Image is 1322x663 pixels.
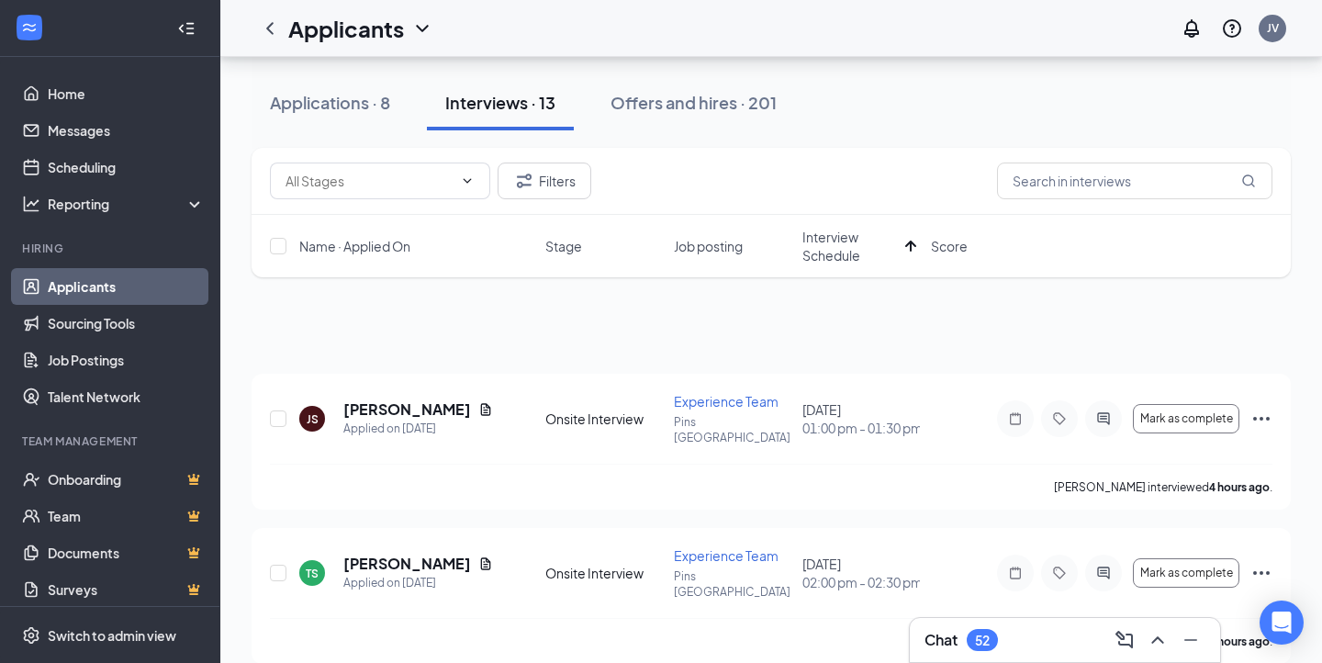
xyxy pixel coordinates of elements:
[48,342,205,378] a: Job Postings
[343,399,471,420] h5: [PERSON_NAME]
[1140,412,1233,425] span: Mark as complete
[1180,629,1202,651] svg: Minimize
[498,163,591,199] button: Filter Filters
[48,378,205,415] a: Talent Network
[545,564,663,582] div: Onsite Interview
[1092,566,1115,580] svg: ActiveChat
[674,568,791,600] p: Pins [GEOGRAPHIC_DATA]
[674,414,791,445] p: Pins [GEOGRAPHIC_DATA]
[20,18,39,37] svg: WorkstreamLogo
[48,112,205,149] a: Messages
[545,237,582,255] span: Stage
[1048,566,1070,580] svg: Tag
[478,402,493,417] svg: Document
[48,268,205,305] a: Applicants
[674,547,779,564] span: Experience Team
[1250,562,1272,584] svg: Ellipses
[22,626,40,645] svg: Settings
[307,411,319,427] div: JS
[288,13,404,44] h1: Applicants
[411,17,433,39] svg: ChevronDown
[1221,17,1243,39] svg: QuestionInfo
[1143,625,1172,655] button: ChevronUp
[22,433,201,449] div: Team Management
[343,420,493,438] div: Applied on [DATE]
[931,237,968,255] span: Score
[924,630,958,650] h3: Chat
[299,237,410,255] span: Name · Applied On
[48,498,205,534] a: TeamCrown
[545,410,663,428] div: Onsite Interview
[611,91,777,114] div: Offers and hires · 201
[1004,411,1026,426] svg: Note
[674,237,743,255] span: Job posting
[1176,625,1205,655] button: Minimize
[478,556,493,571] svg: Document
[22,195,40,213] svg: Analysis
[48,149,205,185] a: Scheduling
[1209,635,1270,648] b: 3 hours ago
[1133,558,1239,588] button: Mark as complete
[48,534,205,571] a: DocumentsCrown
[1181,17,1203,39] svg: Notifications
[48,75,205,112] a: Home
[306,566,319,581] div: TS
[22,241,201,256] div: Hiring
[1110,625,1139,655] button: ComposeMessage
[48,305,205,342] a: Sourcing Tools
[674,393,779,410] span: Experience Team
[343,574,493,592] div: Applied on [DATE]
[1004,566,1026,580] svg: Note
[1054,479,1272,495] p: [PERSON_NAME] interviewed .
[48,626,176,645] div: Switch to admin view
[802,228,898,264] span: Interview Schedule
[286,171,453,191] input: All Stages
[802,419,920,437] span: 01:00 pm - 01:30 pm
[48,195,206,213] div: Reporting
[1267,20,1279,36] div: JV
[802,573,920,591] span: 02:00 pm - 02:30 pm
[259,17,281,39] svg: ChevronLeft
[1092,411,1115,426] svg: ActiveChat
[1241,174,1256,188] svg: MagnifyingGlass
[802,400,920,437] div: [DATE]
[1209,480,1270,494] b: 4 hours ago
[1140,567,1233,579] span: Mark as complete
[1260,601,1304,645] div: Open Intercom Messenger
[1250,408,1272,430] svg: Ellipses
[177,19,196,38] svg: Collapse
[997,163,1272,199] input: Search in interviews
[48,571,205,608] a: SurveysCrown
[975,633,990,648] div: 52
[1114,629,1136,651] svg: ComposeMessage
[900,235,922,257] svg: ArrowUp
[802,555,920,591] div: [DATE]
[445,91,555,114] div: Interviews · 13
[1048,411,1070,426] svg: Tag
[460,174,475,188] svg: ChevronDown
[1147,629,1169,651] svg: ChevronUp
[1133,404,1239,433] button: Mark as complete
[343,554,471,574] h5: [PERSON_NAME]
[48,461,205,498] a: OnboardingCrown
[270,91,390,114] div: Applications · 8
[513,170,535,192] svg: Filter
